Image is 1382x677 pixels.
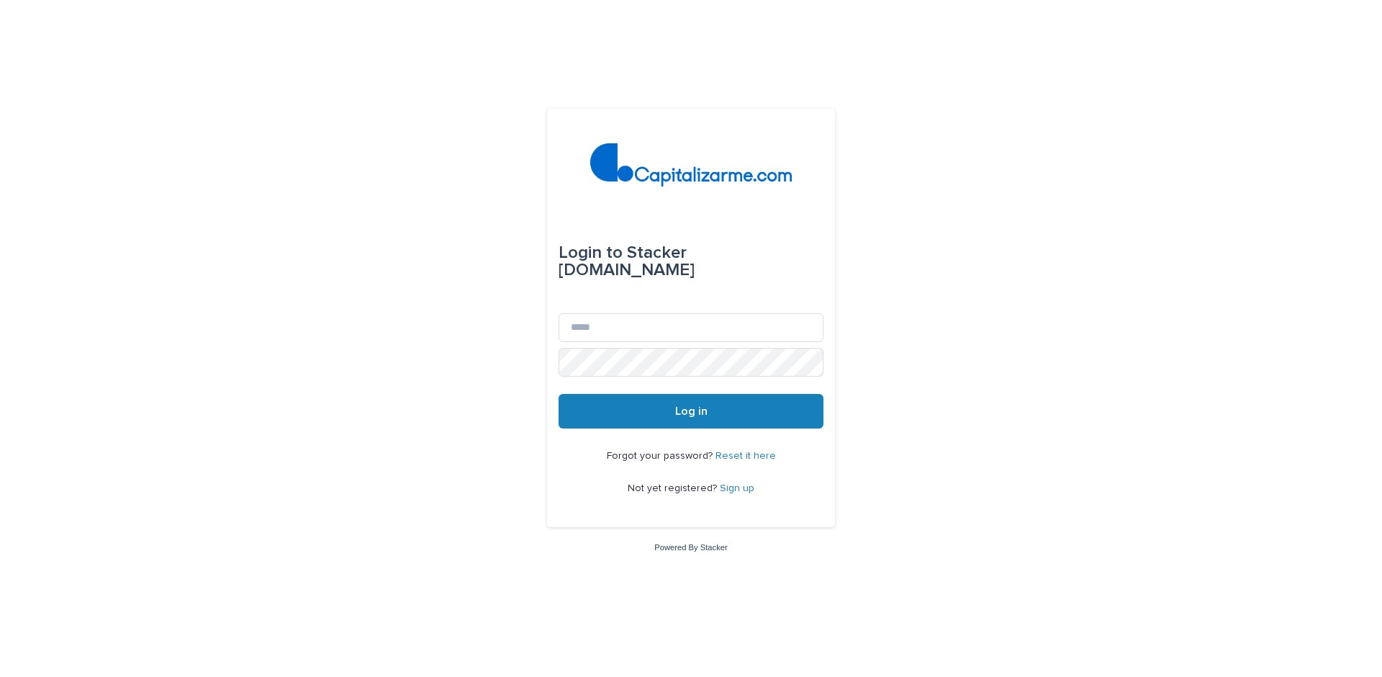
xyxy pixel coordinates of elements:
a: Reset it here [715,451,776,461]
a: Powered By Stacker [654,543,727,552]
span: Forgot your password? [607,451,715,461]
span: Log in [675,405,708,417]
div: Stacker [DOMAIN_NAME] [559,233,823,290]
span: Login to [559,244,623,261]
button: Log in [559,394,823,429]
img: 4arMvv9wSvmHTHbXwTim [590,143,792,187]
a: Sign up [720,483,754,493]
span: Not yet registered? [628,483,720,493]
